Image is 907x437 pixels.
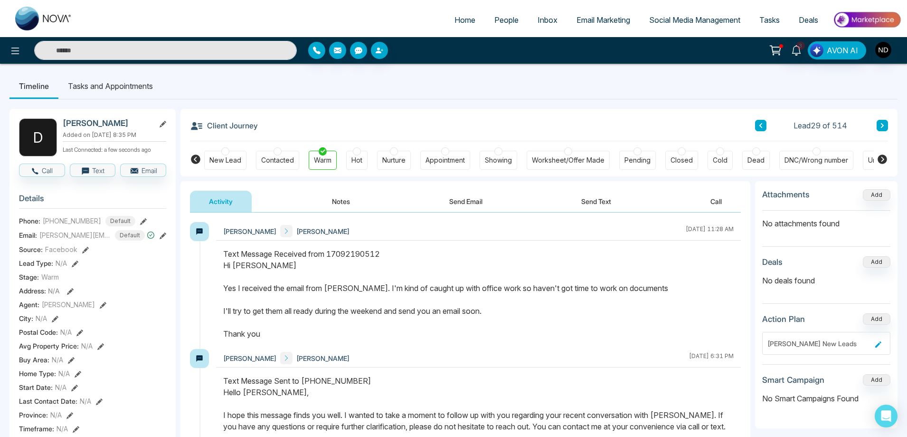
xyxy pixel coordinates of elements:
span: Last Contact Date : [19,396,77,406]
span: Buy Area : [19,355,49,365]
a: People [485,11,528,29]
span: Postal Code : [19,327,58,337]
span: [PERSON_NAME] [223,226,276,236]
div: [PERSON_NAME] New Leads [767,339,871,349]
img: Market-place.gif [832,9,901,30]
span: Social Media Management [649,15,740,25]
span: N/A [80,396,91,406]
span: N/A [56,258,67,268]
span: N/A [36,313,47,323]
button: AVON AI [808,41,866,59]
button: Add [863,256,890,268]
h3: Smart Campaign [762,375,824,385]
a: Inbox [528,11,567,29]
span: Facebook [45,244,77,254]
span: N/A [60,327,72,337]
span: [PERSON_NAME] [296,226,350,236]
span: N/A [57,424,68,434]
span: Add [863,190,890,198]
div: Cold [713,155,727,165]
span: [PERSON_NAME] [42,300,95,310]
span: Agent: [19,300,39,310]
span: [PERSON_NAME] [223,353,276,363]
span: [PHONE_NUMBER] [43,216,101,226]
button: Send Email [430,191,501,212]
span: Default [105,216,135,226]
a: Email Marketing [567,11,640,29]
div: Dead [747,155,765,165]
button: Email [120,164,166,177]
span: Province : [19,410,48,420]
div: Worksheet/Offer Made [532,155,605,165]
h3: Attachments [762,190,810,199]
span: Lead Type: [19,258,53,268]
span: N/A [52,355,63,365]
p: No deals found [762,275,890,286]
div: Contacted [261,155,294,165]
button: Notes [313,191,369,212]
p: Added on [DATE] 8:35 PM [63,131,166,139]
span: N/A [81,341,93,351]
span: AVON AI [827,45,858,56]
div: D [19,118,57,156]
div: Showing [485,155,512,165]
div: Unspecified [868,155,906,165]
div: DNC/Wrong number [784,155,848,165]
span: Stage: [19,272,39,282]
span: Warm [41,272,59,282]
button: Call [19,164,65,177]
span: N/A [58,369,70,379]
h3: Deals [762,257,783,267]
span: N/A [55,382,66,392]
span: Default [115,230,145,241]
span: N/A [48,287,60,295]
a: 3 [785,41,808,58]
span: N/A [50,410,62,420]
div: Hot [351,155,362,165]
button: Call [691,191,741,212]
span: Email Marketing [576,15,630,25]
span: City : [19,313,33,323]
div: Open Intercom Messenger [875,405,898,427]
span: Source: [19,244,43,254]
div: [DATE] 11:28 AM [686,225,734,237]
a: Social Media Management [640,11,750,29]
span: [PERSON_NAME] [296,353,350,363]
span: Home [454,15,475,25]
li: Tasks and Appointments [58,73,162,99]
button: Add [863,313,890,325]
div: Warm [314,155,331,165]
h3: Details [19,194,166,208]
div: Appointment [425,155,465,165]
div: Nurture [382,155,406,165]
span: Inbox [538,15,557,25]
p: Last Connected: a few seconds ago [63,144,166,154]
span: Lead 29 of 514 [794,120,847,131]
img: User Avatar [875,42,891,58]
span: Deals [799,15,818,25]
button: Text [70,164,116,177]
button: Send Text [562,191,630,212]
span: Phone: [19,216,40,226]
img: Nova CRM Logo [15,7,72,30]
button: Add [863,189,890,201]
div: [DATE] 6:31 PM [689,352,734,364]
a: Home [445,11,485,29]
a: Deals [789,11,828,29]
span: [PERSON_NAME][EMAIL_ADDRESS][DOMAIN_NAME] [39,230,111,240]
h3: Client Journey [190,118,258,133]
p: No Smart Campaigns Found [762,393,890,404]
p: No attachments found [762,211,890,229]
span: Tasks [759,15,780,25]
img: Lead Flow [810,44,823,57]
h2: [PERSON_NAME] [63,118,151,128]
h3: Action Plan [762,314,805,324]
div: New Lead [209,155,241,165]
div: Closed [671,155,693,165]
span: Address: [19,286,60,296]
a: Tasks [750,11,789,29]
span: 3 [796,41,805,50]
span: Home Type : [19,369,56,379]
span: People [494,15,519,25]
span: Start Date : [19,382,53,392]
